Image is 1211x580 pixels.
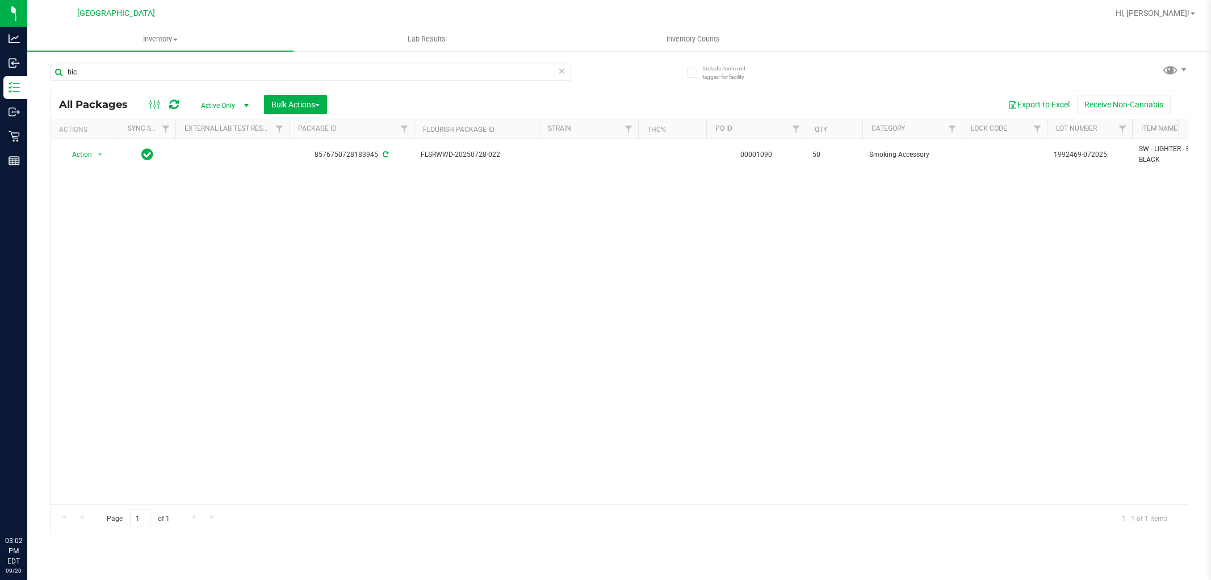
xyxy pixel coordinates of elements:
[270,119,289,139] a: Filter
[787,119,806,139] a: Filter
[715,124,732,132] a: PO ID
[421,149,532,160] span: FLSRWWD-20250728-022
[62,147,93,162] span: Action
[27,27,294,51] a: Inventory
[395,119,414,139] a: Filter
[558,64,566,78] span: Clear
[392,34,461,44] span: Lab Results
[869,149,955,160] span: Smoking Accessory
[141,147,153,162] span: In Sync
[185,124,274,132] a: External Lab Test Result
[93,147,107,162] span: select
[11,489,45,523] iframe: Resource center
[9,33,20,44] inline-svg: Analytics
[271,100,320,109] span: Bulk Actions
[157,119,175,139] a: Filter
[9,155,20,166] inline-svg: Reports
[9,82,20,93] inline-svg: Inventory
[740,151,772,158] a: 00001090
[815,126,827,133] a: Qty
[9,57,20,69] inline-svg: Inbound
[651,34,735,44] span: Inventory Counts
[647,126,666,133] a: THC%
[560,27,826,51] a: Inventory Counts
[5,566,22,575] p: 09/20
[77,9,155,18] span: [GEOGRAPHIC_DATA]
[5,536,22,566] p: 03:02 PM EDT
[1054,149,1125,160] span: 1992469-072025
[287,149,416,160] div: 8576750728183945
[59,126,114,133] div: Actions
[97,510,179,527] span: Page of 1
[50,64,571,81] input: Search Package ID, Item Name, SKU, Lot or Part Number...
[33,487,47,501] iframe: Resource center unread badge
[1056,124,1097,132] a: Lot Number
[871,124,905,132] a: Category
[1001,95,1077,114] button: Export to Excel
[264,95,327,114] button: Bulk Actions
[423,126,495,133] a: Flourish Package ID
[1141,124,1178,132] a: Item Name
[1028,119,1047,139] a: Filter
[619,119,638,139] a: Filter
[1077,95,1171,114] button: Receive Non-Cannabis
[1113,119,1132,139] a: Filter
[548,124,571,132] a: Strain
[298,124,337,132] a: Package ID
[130,510,150,527] input: 1
[1116,9,1189,18] span: Hi, [PERSON_NAME]!
[128,124,171,132] a: Sync Status
[812,149,856,160] span: 50
[1113,510,1176,527] span: 1 - 1 of 1 items
[702,64,759,81] span: Include items not tagged for facility
[381,151,388,158] span: Sync from Compliance System
[9,106,20,118] inline-svg: Outbound
[943,119,962,139] a: Filter
[971,124,1007,132] a: Lock Code
[9,131,20,142] inline-svg: Retail
[59,98,139,111] span: All Packages
[27,34,294,44] span: Inventory
[294,27,560,51] a: Lab Results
